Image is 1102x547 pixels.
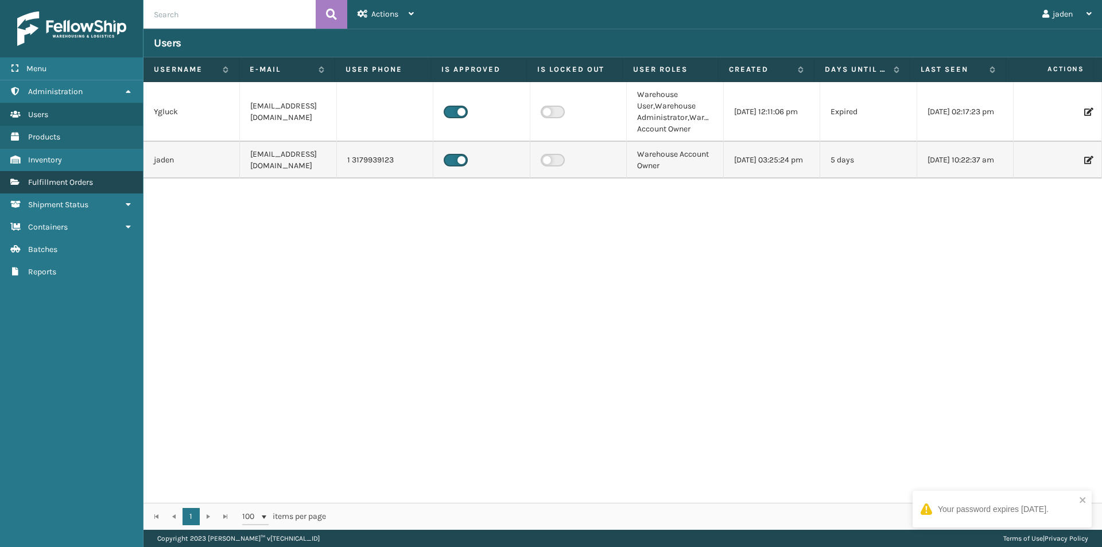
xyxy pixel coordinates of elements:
span: Containers [28,222,68,232]
span: Batches [28,245,57,254]
label: Days until password expires [825,64,888,75]
td: [DATE] 12:11:06 pm [724,82,820,142]
img: logo [17,11,126,46]
h3: Users [154,36,181,50]
td: Expired [820,82,917,142]
td: 5 days [820,142,917,179]
span: Administration [28,87,83,96]
label: User phone [346,64,420,75]
label: Created [729,64,792,75]
span: items per page [242,508,326,525]
a: 1 [183,508,200,525]
label: Is Approved [441,64,516,75]
span: 100 [242,511,259,522]
i: Edit [1084,108,1091,116]
label: E-mail [250,64,313,75]
p: Copyright 2023 [PERSON_NAME]™ v [TECHNICAL_ID] [157,530,320,547]
td: jaden [143,142,240,179]
label: Is Locked Out [537,64,612,75]
div: Your password expires [DATE]. [938,503,1049,515]
td: Warehouse User,Warehouse Administrator,Warehouse Account Owner [627,82,723,142]
span: Users [28,110,48,119]
span: Menu [26,64,46,73]
span: Actions [1010,60,1091,79]
td: [EMAIL_ADDRESS][DOMAIN_NAME] [240,142,336,179]
span: Products [28,132,60,142]
span: Actions [371,9,398,19]
div: 1 - 2 of 2 items [342,511,1089,522]
span: Reports [28,267,56,277]
span: Shipment Status [28,200,88,210]
label: User Roles [633,64,708,75]
span: Fulfillment Orders [28,177,93,187]
td: Ygluck [143,82,240,142]
span: Inventory [28,155,62,165]
td: [DATE] 02:17:23 pm [917,82,1014,142]
td: 1 3179939123 [337,142,433,179]
td: [DATE] 03:25:24 pm [724,142,820,179]
td: [EMAIL_ADDRESS][DOMAIN_NAME] [240,82,336,142]
i: Edit [1084,156,1091,164]
td: Warehouse Account Owner [627,142,723,179]
button: close [1079,495,1087,506]
td: [DATE] 10:22:37 am [917,142,1014,179]
label: Last Seen [921,64,984,75]
label: Username [154,64,217,75]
